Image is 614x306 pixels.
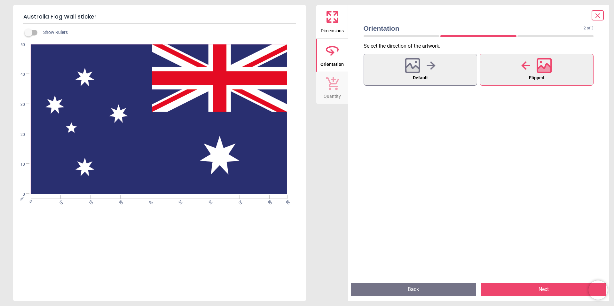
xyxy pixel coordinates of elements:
span: 86 [284,199,288,203]
button: Dimensions [316,5,348,38]
span: 10 [58,199,62,203]
span: Flipped [529,74,544,82]
span: 20 [87,199,91,203]
iframe: Brevo live chat [588,280,608,300]
span: 0 [13,192,25,197]
span: 40 [147,199,151,203]
button: Quantity [316,72,348,104]
span: 10 [13,162,25,167]
span: 50 [177,199,181,203]
button: Default [364,54,477,86]
span: Orientation [320,58,344,68]
span: 80 [266,199,271,203]
button: Back [351,283,476,296]
button: Orientation [316,39,348,72]
span: 70 [237,199,241,203]
div: Show Rulers [28,29,306,36]
button: Next [481,283,606,296]
span: 30 [117,199,122,203]
span: 30 [13,102,25,107]
p: Select the direction of the artwork . [364,43,599,50]
span: 2 of 3 [584,26,594,31]
button: Flipped [480,54,594,86]
span: Orientation [364,24,584,33]
span: 40 [13,72,25,77]
span: 60 [207,199,211,203]
span: cm [19,196,24,201]
span: 50 [13,42,25,48]
span: Quantity [324,90,341,100]
h5: Australia Flag Wall Sticker [23,10,296,24]
span: Dimensions [321,25,344,34]
span: 0 [28,199,32,203]
span: 20 [13,132,25,137]
span: Default [413,74,428,82]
